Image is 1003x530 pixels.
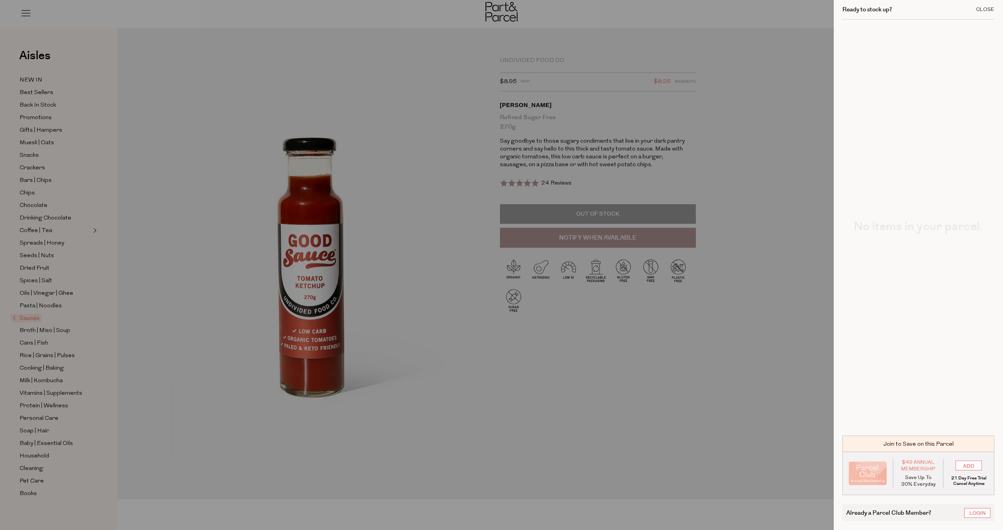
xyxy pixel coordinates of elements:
span: Already a Parcel Club Member? [846,508,931,517]
span: $49 Annual Membership [899,459,938,472]
h2: No items in your parcel. [842,221,994,232]
div: Close [976,7,994,12]
h2: Ready to stock up? [842,7,892,13]
p: 21 Day Free Trial Cancel Anytime [949,476,988,486]
p: Save Up To 30% Everyday [899,474,938,488]
input: ADD [956,461,982,470]
a: Login [964,508,990,518]
div: Join to Save on this Parcel [842,436,994,452]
